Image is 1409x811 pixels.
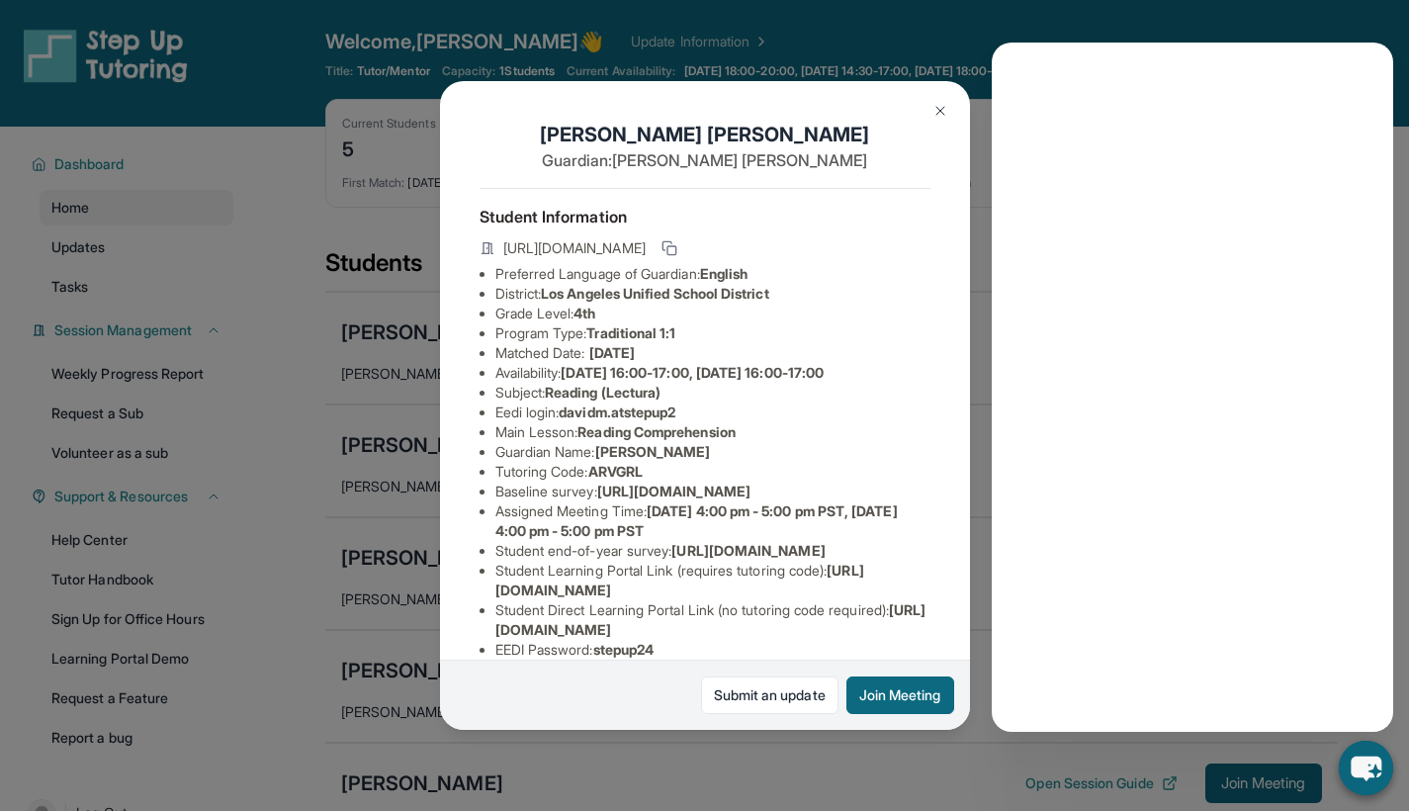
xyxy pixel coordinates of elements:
[495,561,930,600] li: Student Learning Portal Link (requires tutoring code) :
[495,284,930,304] li: District:
[1339,741,1393,795] button: chat-button
[559,404,675,420] span: davidm.atstepup2
[480,121,930,148] h1: [PERSON_NAME] [PERSON_NAME]
[495,501,930,541] li: Assigned Meeting Time :
[932,103,948,119] img: Close Icon
[545,384,660,401] span: Reading (Lectura)
[595,443,711,460] span: [PERSON_NAME]
[480,148,930,172] p: Guardian: [PERSON_NAME] [PERSON_NAME]
[495,541,930,561] li: Student end-of-year survey :
[573,305,595,321] span: 4th
[495,403,930,422] li: Eedi login :
[992,43,1393,732] iframe: Chatbot
[541,285,768,302] span: Los Angeles Unified School District
[561,364,824,381] span: [DATE] 16:00-17:00, [DATE] 16:00-17:00
[503,238,646,258] span: [URL][DOMAIN_NAME]
[846,676,954,714] button: Join Meeting
[495,600,930,640] li: Student Direct Learning Portal Link (no tutoring code required) :
[495,482,930,501] li: Baseline survey :
[593,641,655,658] span: stepup24
[495,304,930,323] li: Grade Level:
[495,264,930,284] li: Preferred Language of Guardian:
[658,236,681,260] button: Copy link
[495,323,930,343] li: Program Type:
[495,462,930,482] li: Tutoring Code :
[495,442,930,462] li: Guardian Name :
[700,265,749,282] span: English
[589,344,635,361] span: [DATE]
[577,423,735,440] span: Reading Comprehension
[495,343,930,363] li: Matched Date:
[586,324,675,341] span: Traditional 1:1
[495,502,898,539] span: [DATE] 4:00 pm - 5:00 pm PST, [DATE] 4:00 pm - 5:00 pm PST
[495,363,930,383] li: Availability:
[597,483,750,499] span: [URL][DOMAIN_NAME]
[480,205,930,228] h4: Student Information
[495,640,930,660] li: EEDI Password :
[495,422,930,442] li: Main Lesson :
[701,676,838,714] a: Submit an update
[588,463,643,480] span: ARVGRL
[495,383,930,403] li: Subject :
[671,542,825,559] span: [URL][DOMAIN_NAME]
